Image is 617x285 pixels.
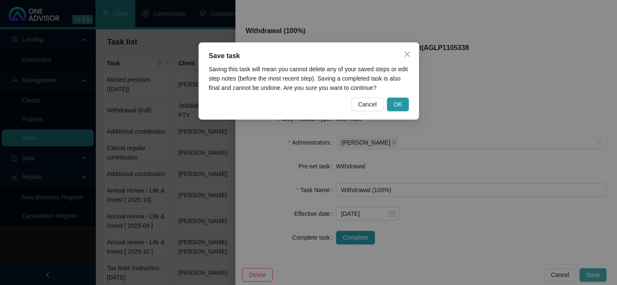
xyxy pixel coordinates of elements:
[209,64,409,92] div: Saving this task will mean you cannot delete any of your saved steps or edit step notes (before t...
[386,98,408,111] button: OK
[351,98,383,111] button: Cancel
[358,100,377,109] span: Cancel
[404,51,410,58] span: close
[400,47,414,61] button: Close
[209,51,409,61] div: Save task
[393,100,402,109] span: OK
